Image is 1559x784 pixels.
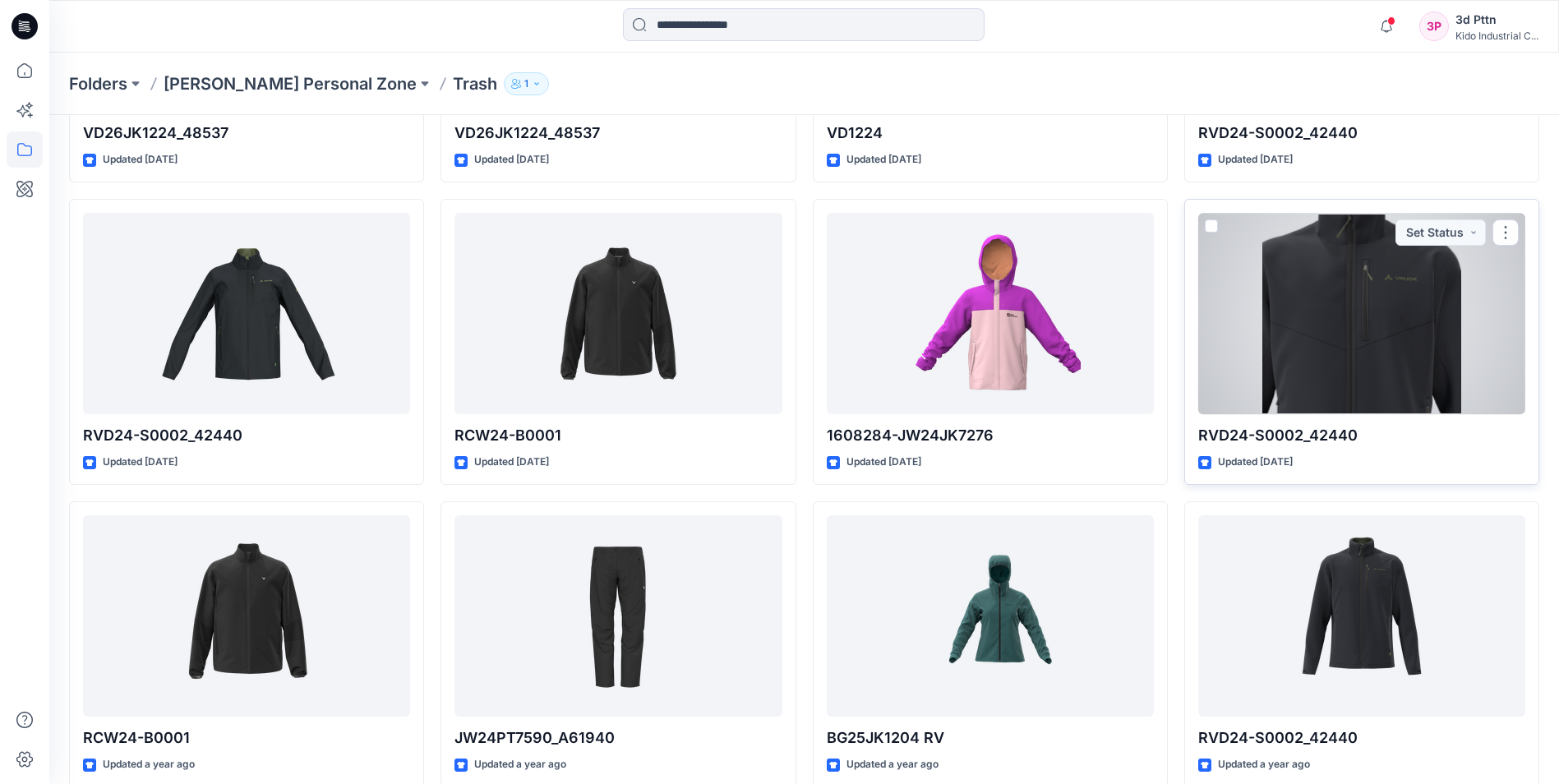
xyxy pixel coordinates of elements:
p: Updated [DATE] [846,454,921,471]
p: Updated [DATE] [474,151,549,168]
div: Kido Industrial C... [1455,30,1538,42]
a: RVD24-S0002_42440 [83,213,410,414]
a: RCW24-B0001 [83,515,410,717]
p: Updated [DATE] [1218,454,1293,471]
p: Updated a year ago [103,756,195,773]
a: [PERSON_NAME] Personal Zone [164,72,417,95]
p: Updated [DATE] [474,454,549,471]
p: Updated a year ago [1218,756,1310,773]
a: 1608284-JW24JK7276 [827,213,1154,414]
a: RCW24-B0001 [454,213,782,414]
a: JW24PT7590_A61940 [454,515,782,717]
a: RVD24-S0002_42440 [1198,515,1525,717]
div: 3P [1419,12,1449,41]
p: RVD24-S0002_42440 [1198,424,1525,447]
p: JW24PT7590_A61940 [454,726,782,749]
p: Updated a year ago [846,756,939,773]
p: RCW24-B0001 [83,726,410,749]
p: Trash [453,72,497,95]
p: Updated [DATE] [846,151,921,168]
a: Folders [69,72,127,95]
p: Updated a year ago [474,756,566,773]
p: RCW24-B0001 [454,424,782,447]
a: BG25JK1204 RV [827,515,1154,717]
button: 1 [504,72,549,95]
p: 1608284-JW24JK7276 [827,424,1154,447]
p: Updated [DATE] [103,151,178,168]
a: RVD24-S0002_42440 [1198,213,1525,414]
p: Updated [DATE] [1218,151,1293,168]
p: Updated [DATE] [103,454,178,471]
p: VD26JK1224_48537 [454,122,782,145]
p: 1 [524,75,528,93]
p: RVD24-S0002_42440 [1198,122,1525,145]
p: VD1224 [827,122,1154,145]
p: RVD24-S0002_42440 [1198,726,1525,749]
p: VD26JK1224_48537 [83,122,410,145]
div: 3d Pttn [1455,10,1538,30]
p: RVD24-S0002_42440 [83,424,410,447]
p: BG25JK1204 RV [827,726,1154,749]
